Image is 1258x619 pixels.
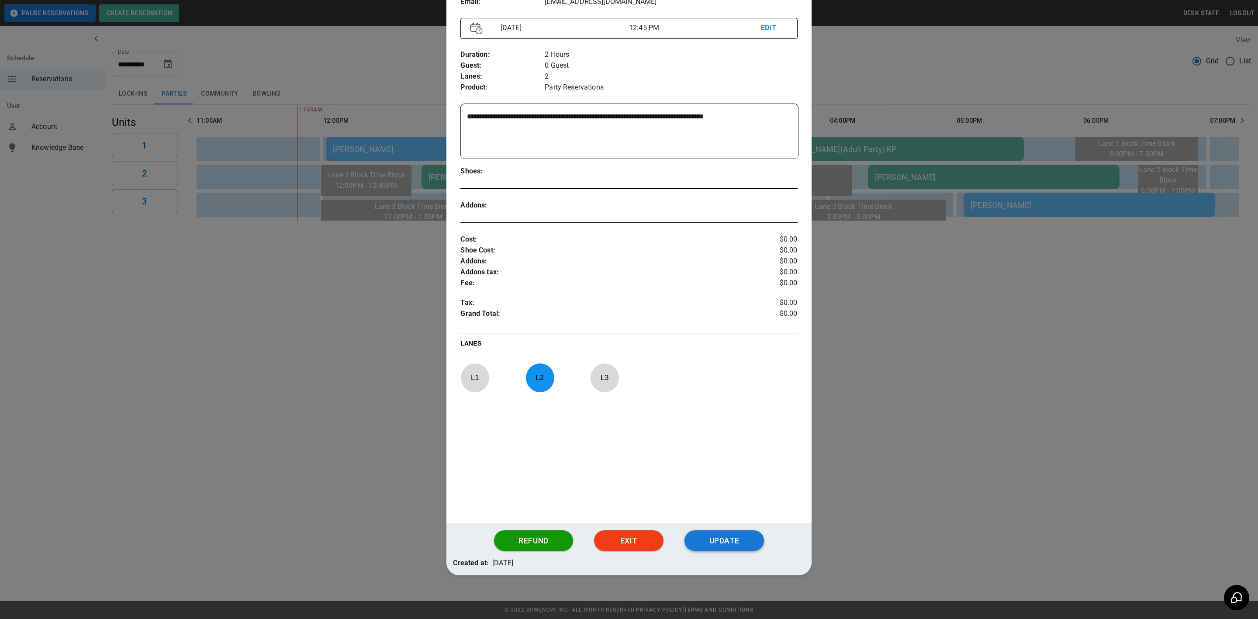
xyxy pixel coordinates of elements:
[492,558,513,569] p: [DATE]
[460,82,545,93] p: Product :
[460,297,741,308] p: Tax :
[494,530,573,551] button: Refund
[761,23,787,34] p: EDIT
[590,367,619,388] p: L 3
[741,256,798,267] p: $0.00
[453,558,489,569] p: Created at:
[741,245,798,256] p: $0.00
[629,23,761,33] p: 12:45 PM
[741,267,798,278] p: $0.00
[684,530,764,551] button: Update
[545,71,797,82] p: 2
[545,49,797,60] p: 2 Hours
[741,308,798,322] p: $0.00
[470,23,483,35] img: Vector
[460,234,741,245] p: Cost :
[460,245,741,256] p: Shoe Cost :
[545,82,797,93] p: Party Reservations
[594,530,664,551] button: Exit
[460,256,741,267] p: Addons :
[460,60,545,71] p: Guest :
[460,339,797,351] p: LANES
[460,200,545,211] p: Addons :
[460,166,545,177] p: Shoes :
[460,278,741,289] p: Fee :
[741,278,798,289] p: $0.00
[460,267,741,278] p: Addons tax :
[525,367,554,388] p: L 2
[460,367,489,388] p: L 1
[460,71,545,82] p: Lanes :
[460,308,741,322] p: Grand Total :
[545,60,797,71] p: 0 Guest
[497,23,629,33] p: [DATE]
[741,234,798,245] p: $0.00
[741,297,798,308] p: $0.00
[460,49,545,60] p: Duration :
